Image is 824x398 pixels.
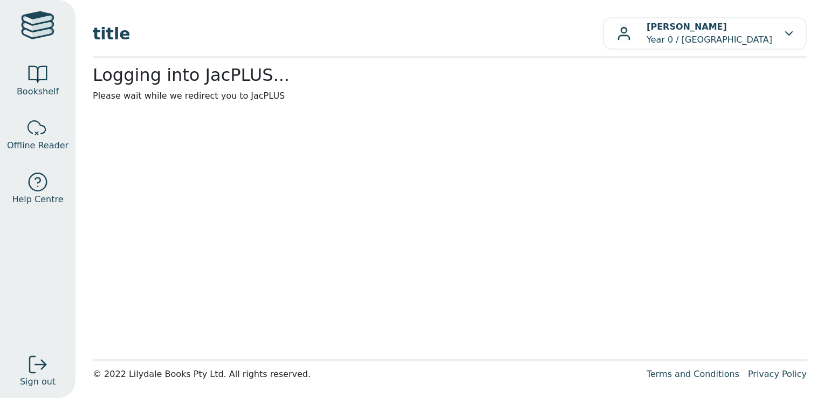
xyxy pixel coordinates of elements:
[17,85,59,98] span: Bookshelf
[93,368,638,381] div: © 2022 Lilydale Books Pty Ltd. All rights reserved.
[93,65,807,85] h2: Logging into JacPLUS...
[20,375,56,388] span: Sign out
[647,369,739,379] a: Terms and Conditions
[93,90,807,102] p: Please wait while we redirect you to JacPLUS
[647,20,772,46] p: Year 0 / [GEOGRAPHIC_DATA]
[748,369,807,379] a: Privacy Policy
[603,17,807,50] button: [PERSON_NAME]Year 0 / [GEOGRAPHIC_DATA]
[12,193,63,206] span: Help Centre
[647,22,727,32] b: [PERSON_NAME]
[93,22,603,46] span: title
[7,139,68,152] span: Offline Reader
